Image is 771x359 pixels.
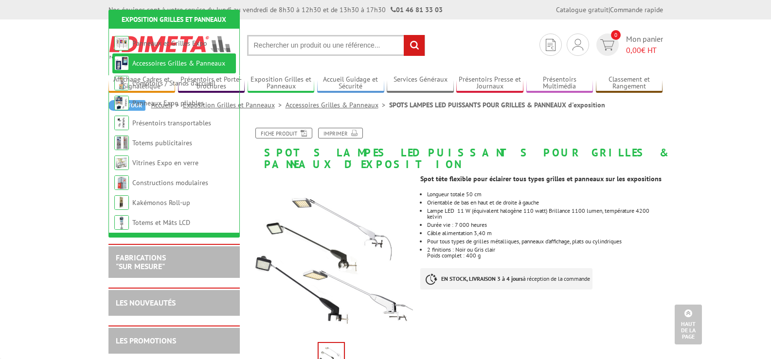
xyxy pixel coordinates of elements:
span: € HT [626,45,663,56]
img: Totems publicitaires [114,136,129,150]
a: Totems et Mâts LCD [132,218,190,227]
a: Exposition Grilles et Panneaux [248,75,315,91]
a: FABRICATIONS"Sur Mesure" [116,253,166,271]
a: Accessoires Grilles & Panneaux [132,59,225,68]
span: 0,00 [626,45,641,55]
a: Présentoirs Presse et Journaux [456,75,523,91]
li: SPOTS LAMPES LED PUISSANTS POUR GRILLES & PANNEAUX d'exposition [389,100,605,110]
a: Panneaux et Grilles Expo [132,39,207,48]
a: LES NOUVEAUTÉS [116,298,176,308]
img: Panneaux Expo pliables [114,96,129,110]
a: Accueil Guidage et Sécurité [317,75,384,91]
div: Nos équipes sont à votre service du lundi au vendredi de 8h30 à 12h30 et de 13h30 à 17h30 [108,5,443,15]
a: devis rapide 0 Mon panier 0,00€ HT [594,34,663,56]
span: Mon panier [626,34,663,56]
a: Imprimer [318,128,363,138]
li: Durée vie : 7 000 heures [427,222,663,228]
a: Totems publicitaires [132,138,192,147]
a: Constructions modulaires [132,178,208,187]
img: Totems et Mâts LCD [114,215,129,230]
img: Présentoirs transportables [114,116,129,130]
a: Présentoirs et Porte-brochures [178,75,245,91]
a: Classement et Rangement [596,75,663,91]
a: Vitrines Expo en verre [132,158,198,167]
a: Kakémonos Roll-up [132,198,190,207]
img: devis rapide [600,39,614,51]
li: Câble alimentation 3,40 m [427,230,663,236]
input: Rechercher un produit ou une référence... [247,35,425,56]
a: LES PROMOTIONS [116,336,176,345]
li: Pour tous types de grilles métalliques, panneaux d’affichage, plats ou cylindriques [427,239,663,244]
input: rechercher [404,35,425,56]
strong: 01 46 81 33 03 [391,5,443,14]
a: Exposition Grilles et Panneaux [122,15,226,24]
strong: EN STOCK, LIVRAISON 3 à 4 jours [441,275,523,282]
div: | [556,5,663,15]
p: à réception de la commande [420,268,592,290]
img: devis rapide [546,39,556,51]
a: Fiche produit [255,128,312,138]
a: Catalogue gratuit [556,5,609,14]
a: Affichage Cadres et Signalétique [108,75,176,91]
h1: SPOTS LAMPES LED PUISSANTS POUR GRILLES & PANNEAUX d'exposition [242,128,670,170]
span: 0 [611,30,621,40]
img: spots_lumineux_noir_gris_led_216021_216022_216025_216026.jpg [250,175,413,339]
a: Présentoirs transportables [132,119,211,127]
a: Haut de la page [675,305,702,344]
p: 2 finitions : Noir ou Gris clair Poids complet : 400 g [427,247,663,258]
a: Panneaux Expo pliables [132,99,204,107]
a: Services Généraux [387,75,454,91]
a: Présentoirs Multimédia [526,75,593,91]
img: Constructions modulaires [114,175,129,190]
img: devis rapide [573,39,583,51]
a: Accessoires Grilles & Panneaux [286,101,389,109]
img: Accessoires Grilles & Panneaux [114,56,129,70]
a: Commande rapide [610,5,663,14]
li: Longueur totale 50 cm [427,191,663,197]
li: Lampe LED 11 W (équivalent halogène 110 watt) Brillance 1100 lumen, température 4200 kelvin [427,208,663,220]
li: Orientable de bas en haut et de droite à gauche [427,200,663,205]
img: Panneaux et Grilles Expo [114,36,129,51]
strong: Spot tête flexible pour éclairer tous types grilles et panneaux sur les expositions [420,174,662,183]
img: Vitrines Expo en verre [114,155,129,170]
img: Kakémonos Roll-up [114,195,129,210]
